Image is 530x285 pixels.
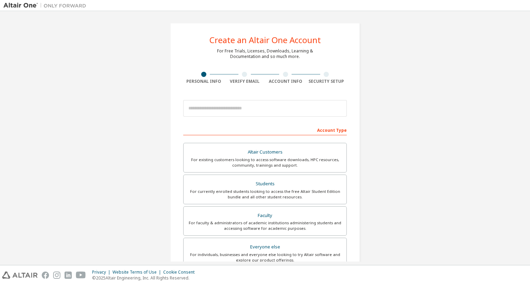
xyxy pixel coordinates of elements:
[42,272,49,279] img: facebook.svg
[209,36,321,44] div: Create an Altair One Account
[76,272,86,279] img: youtube.svg
[188,147,342,157] div: Altair Customers
[188,220,342,231] div: For faculty & administrators of academic institutions administering students and accessing softwa...
[92,269,112,275] div: Privacy
[188,242,342,252] div: Everyone else
[224,79,265,84] div: Verify Email
[188,189,342,200] div: For currently enrolled students looking to access the free Altair Student Edition bundle and all ...
[163,269,199,275] div: Cookie Consent
[183,79,224,84] div: Personal Info
[188,211,342,220] div: Faculty
[265,79,306,84] div: Account Info
[183,124,347,135] div: Account Type
[2,272,38,279] img: altair_logo.svg
[92,275,199,281] p: © 2025 Altair Engineering, Inc. All Rights Reserved.
[65,272,72,279] img: linkedin.svg
[188,252,342,263] div: For individuals, businesses and everyone else looking to try Altair software and explore our prod...
[188,157,342,168] div: For existing customers looking to access software downloads, HPC resources, community, trainings ...
[53,272,60,279] img: instagram.svg
[306,79,347,84] div: Security Setup
[3,2,90,9] img: Altair One
[217,48,313,59] div: For Free Trials, Licenses, Downloads, Learning & Documentation and so much more.
[112,269,163,275] div: Website Terms of Use
[188,179,342,189] div: Students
